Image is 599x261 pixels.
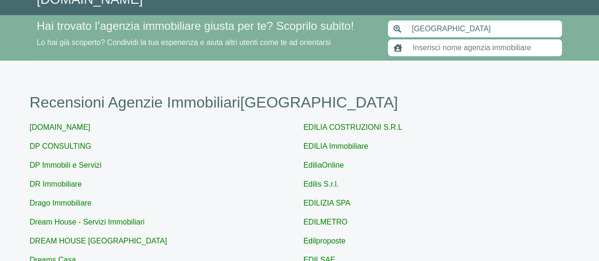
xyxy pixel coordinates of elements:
a: EDILIZIA SPA [304,199,350,207]
a: DP CONSULTING [30,142,91,150]
a: Edilis S.r.l. [304,180,339,188]
a: EDILMETRO [304,218,348,226]
h1: Recensioni Agenzie Immobiliari [GEOGRAPHIC_DATA] [30,93,570,111]
a: EDILIA Immobiliare [304,142,368,150]
a: Edilproposte [304,237,346,245]
a: Dream House - Servizi Immobiliari [30,218,145,226]
a: Drago Immobiliare [30,199,92,207]
a: DP Immobili e Servizi [30,161,102,169]
h4: Hai trovato l’agenzia immobiliare giusta per te? Scoprilo subito! [37,19,376,33]
a: EdiliaOnline [304,161,344,169]
a: [DOMAIN_NAME] [30,123,90,131]
a: DREAM HOUSE [GEOGRAPHIC_DATA] [30,237,167,245]
p: Lo hai già scoperto? Condividi la tua esperienza e aiuta altri utenti come te ad orientarsi [37,37,376,48]
a: DR Immobiliare [30,180,82,188]
input: Inserisci nome agenzia immobiliare [407,39,563,57]
input: Inserisci area di ricerca (Comune o Provincia) [406,20,563,38]
a: EDILIA COSTRUZIONI S.R.L [304,123,402,131]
